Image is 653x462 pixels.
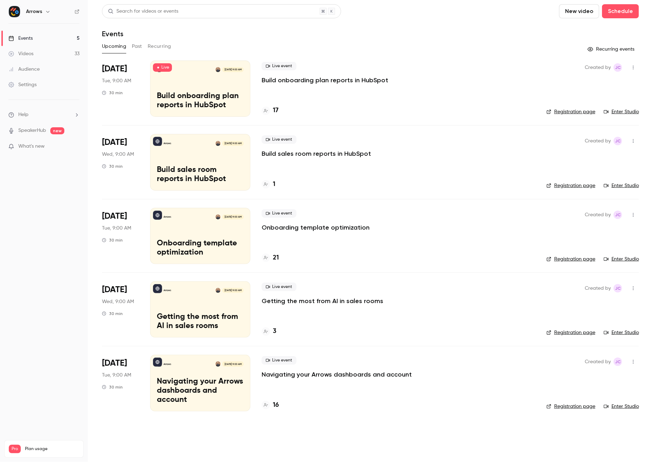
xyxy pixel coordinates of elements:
span: Pro [9,445,21,453]
a: Registration page [546,329,595,336]
a: Onboarding template optimization [262,223,370,232]
a: Registration page [546,108,595,115]
div: Oct 21 Tue, 9:00 AM (America/Los Angeles) [102,208,139,264]
a: 3 [262,327,276,336]
div: 30 min [102,237,123,243]
p: Build onboarding plan reports in HubSpot [157,92,244,110]
a: 16 [262,400,279,410]
p: Arrows [164,362,171,366]
button: Recurring events [584,44,639,55]
span: Created by [585,137,611,145]
span: [DATE] 9:00 AM [222,214,243,219]
h1: Events [102,30,123,38]
li: help-dropdown-opener [8,111,79,118]
button: Past [132,41,142,52]
a: SpeakerHub [18,127,46,134]
a: Build onboarding plan reports in HubSpotArrowsShareil Nariman[DATE] 9:00 AMBuild onboarding plan ... [150,60,250,117]
span: JC [615,137,621,145]
span: [DATE] [102,358,127,369]
span: JC [615,63,621,72]
img: Shareil Nariman [216,141,220,146]
div: Events [8,35,33,42]
span: Plan usage [25,446,79,452]
h4: 21 [273,253,279,263]
a: Onboarding template optimizationArrowsShareil Nariman[DATE] 9:00 AMOnboarding template optimization [150,208,250,264]
img: Shareil Nariman [216,214,220,219]
button: New video [559,4,599,18]
span: Created by [585,63,611,72]
span: [DATE] 9:00 AM [222,361,243,366]
span: [DATE] [102,137,127,148]
span: Jamie Carlson [614,63,622,72]
a: Enter Studio [604,329,639,336]
span: Wed, 9:00 AM [102,151,134,158]
a: 17 [262,106,279,115]
a: Build sales room reports in HubSpotArrowsShareil Nariman[DATE] 9:00 AMBuild sales room reports in... [150,134,250,190]
h4: 1 [273,180,275,189]
a: Getting the most from AI in sales rooms [262,297,383,305]
span: [DATE] [102,63,127,75]
a: Enter Studio [604,256,639,263]
span: [DATE] 9:00 AM [222,67,243,72]
span: [DATE] [102,284,127,295]
span: Live event [262,62,296,70]
button: Upcoming [102,41,126,52]
span: [DATE] [102,211,127,222]
span: JC [615,358,621,366]
div: Search for videos or events [108,8,178,15]
img: Arrows [9,6,20,17]
a: Build sales room reports in HubSpot [262,149,371,158]
a: Registration page [546,182,595,189]
p: Getting the most from AI in sales rooms [157,313,244,331]
a: 21 [262,253,279,263]
div: Oct 28 Tue, 9:00 AM (America/Los Angeles) [102,355,139,411]
button: Recurring [148,41,171,52]
div: 30 min [102,311,123,316]
a: Enter Studio [604,182,639,189]
div: Audience [8,66,40,73]
img: Shareil Nariman [216,361,220,366]
span: JC [615,211,621,219]
a: Enter Studio [604,403,639,410]
a: Build onboarding plan reports in HubSpot [262,76,388,84]
span: Tue, 9:00 AM [102,372,131,379]
p: Build sales room reports in HubSpot [157,166,244,184]
button: Schedule [602,4,639,18]
p: Arrows [164,215,171,219]
a: Getting the most from AI in sales roomsArrowsShareil Nariman[DATE] 9:00 AMGetting the most from A... [150,281,250,338]
span: Help [18,111,28,118]
span: Wed, 9:00 AM [102,298,134,305]
span: Live event [262,209,296,218]
div: 30 min [102,384,123,390]
span: Live event [262,135,296,144]
span: Live [153,63,172,72]
h4: 16 [273,400,279,410]
a: Enter Studio [604,108,639,115]
a: Navigating your Arrows dashboards and account [262,370,412,379]
span: new [50,127,64,134]
div: 30 min [102,163,123,169]
span: Created by [585,211,611,219]
h6: Arrows [26,8,42,15]
a: Registration page [546,403,595,410]
span: [DATE] 9:00 AM [222,288,243,293]
span: Jamie Carlson [614,358,622,366]
span: JC [615,284,621,293]
div: Videos [8,50,33,57]
p: Arrows [164,142,171,145]
span: Created by [585,284,611,293]
p: Navigating your Arrows dashboards and account [157,377,244,404]
div: Oct 15 Wed, 9:00 AM (America/Los Angeles) [102,134,139,190]
span: What's new [18,143,45,150]
span: Live event [262,356,296,365]
img: Shareil Nariman [216,288,220,293]
img: Shareil Nariman [216,67,220,72]
span: Jamie Carlson [614,137,622,145]
span: [DATE] 9:00 AM [222,141,243,146]
iframe: Noticeable Trigger [71,143,79,150]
